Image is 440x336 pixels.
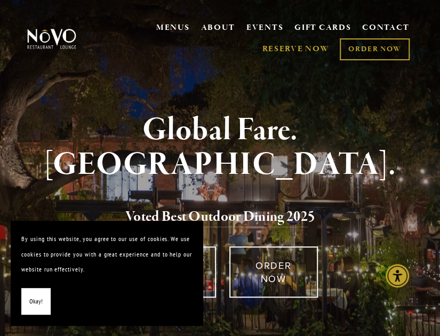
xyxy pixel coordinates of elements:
a: RESERVE NOW [262,39,329,59]
strong: Global Fare. [GEOGRAPHIC_DATA]. [44,110,396,185]
a: MENUS [156,22,190,33]
a: ORDER NOW [340,38,410,60]
a: ORDER NOW [229,246,318,298]
a: CONTACT [362,18,409,38]
a: ABOUT [201,22,235,33]
a: Voted Best Outdoor Dining 202 [125,207,308,228]
button: Okay! [21,288,51,315]
section: Cookie banner [11,221,203,325]
a: EVENTS [246,22,283,33]
span: Okay! [29,294,43,309]
a: GIFT CARDS [294,18,351,38]
p: By using this website, you agree to our use of cookies. We use cookies to provide you with a grea... [21,231,192,277]
h2: 5 [37,206,402,228]
div: Accessibility Menu [386,264,409,287]
img: Novo Restaurant &amp; Lounge [26,28,78,49]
